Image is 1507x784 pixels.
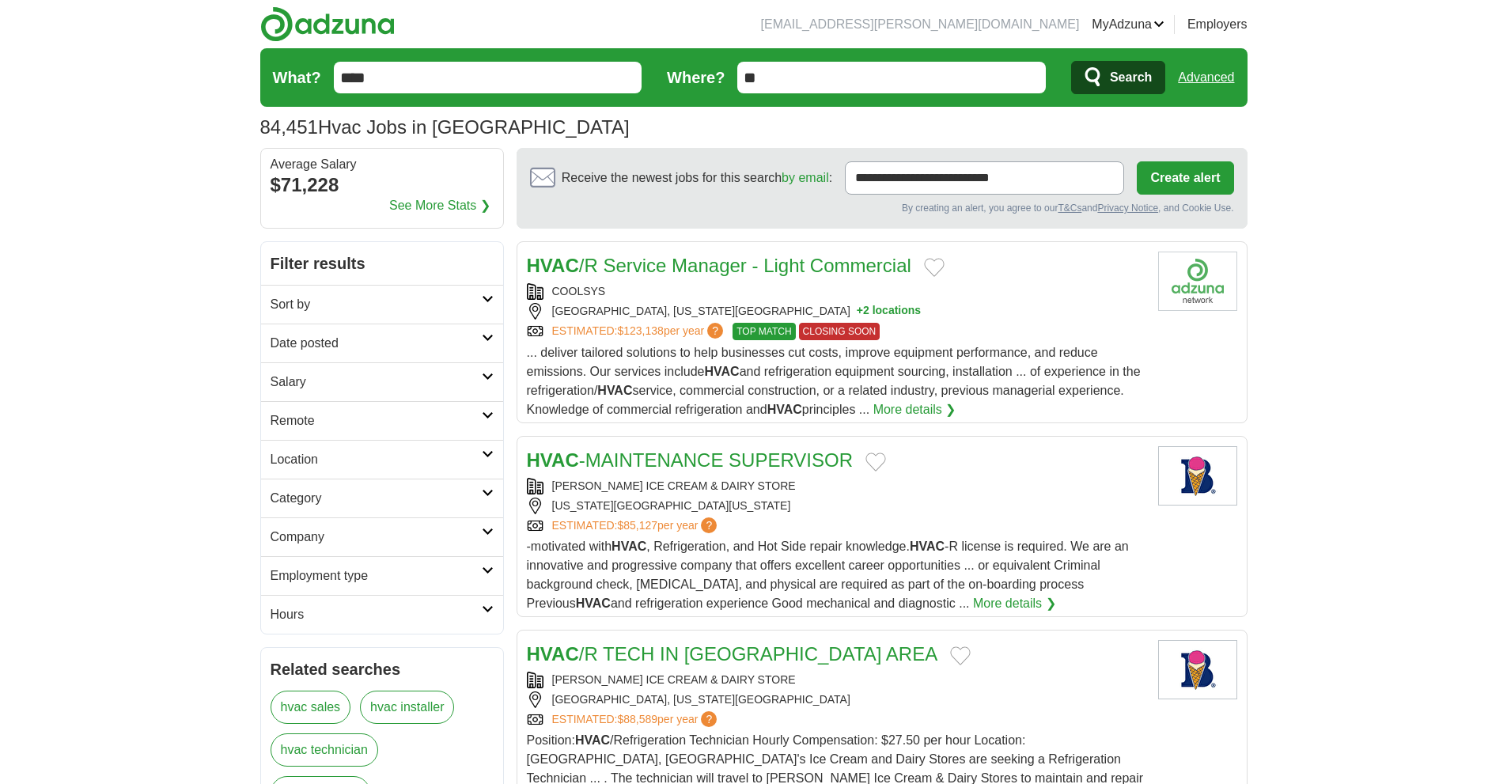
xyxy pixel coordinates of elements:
a: Location [261,440,503,479]
strong: HVAC [527,255,579,276]
button: Search [1071,61,1165,94]
h2: Category [271,489,482,508]
a: Employment type [261,556,503,595]
a: Company [261,517,503,556]
a: ESTIMATED:$123,138per year? [552,323,727,340]
span: Search [1110,62,1152,93]
a: Date posted [261,324,503,362]
span: CLOSING SOON [799,323,880,340]
strong: HVAC [576,597,611,610]
div: $71,228 [271,171,494,199]
h2: Sort by [271,295,482,314]
a: More details ❯ [973,594,1056,613]
strong: HVAC [597,384,632,397]
strong: HVAC [527,643,579,665]
img: Adzuna logo [260,6,395,42]
h2: Related searches [271,657,494,681]
span: -motivated with , Refrigeration, and Hot Side repair knowledge. -R license is required. We are an... [527,540,1129,610]
strong: HVAC [612,540,646,553]
h1: Hvac Jobs in [GEOGRAPHIC_DATA] [260,116,630,138]
button: Create alert [1137,161,1233,195]
span: TOP MATCH [733,323,795,340]
span: ? [707,323,723,339]
h2: Company [271,528,482,547]
span: + [857,303,863,320]
h2: Filter results [261,242,503,285]
a: [PERSON_NAME] ICE CREAM & DAIRY STORE [552,479,796,492]
a: HVAC-MAINTENANCE SUPERVISOR [527,449,854,471]
a: [PERSON_NAME] ICE CREAM & DAIRY STORE [552,673,796,686]
a: More details ❯ [873,400,956,419]
span: Receive the newest jobs for this search : [562,169,832,187]
h2: Location [271,450,482,469]
div: [GEOGRAPHIC_DATA], [US_STATE][GEOGRAPHIC_DATA] [527,691,1145,708]
li: [EMAIL_ADDRESS][PERSON_NAME][DOMAIN_NAME] [761,15,1080,34]
a: Remote [261,401,503,440]
a: by email [782,171,829,184]
img: Braum's Ice Cream & Dairy Store logo [1158,640,1237,699]
a: Sort by [261,285,503,324]
img: Braum's Ice Cream & Dairy Store logo [1158,446,1237,506]
a: Privacy Notice [1097,203,1158,214]
a: hvac installer [360,691,454,724]
a: HVAC/R TECH IN [GEOGRAPHIC_DATA] AREA [527,643,938,665]
span: 84,451 [260,113,318,142]
a: Employers [1187,15,1248,34]
a: ESTIMATED:$85,127per year? [552,517,721,534]
button: +2 locations [857,303,921,320]
a: Salary [261,362,503,401]
a: MyAdzuna [1092,15,1164,34]
h2: Employment type [271,566,482,585]
strong: HVAC [704,365,739,378]
h2: Date posted [271,334,482,353]
span: $85,127 [617,519,657,532]
button: Add to favorite jobs [865,453,886,472]
span: ? [701,711,717,727]
div: COOLSYS [527,283,1145,300]
a: Hours [261,595,503,634]
label: Where? [667,66,725,89]
a: HVAC/R Service Manager - Light Commercial [527,255,911,276]
span: $123,138 [617,324,663,337]
div: Average Salary [271,158,494,171]
span: $88,589 [617,713,657,725]
strong: HVAC [910,540,945,553]
label: What? [273,66,321,89]
button: Add to favorite jobs [950,646,971,665]
a: T&Cs [1058,203,1081,214]
strong: HVAC [767,403,802,416]
a: ESTIMATED:$88,589per year? [552,711,721,728]
span: ? [701,517,717,533]
a: Advanced [1178,62,1234,93]
h2: Salary [271,373,482,392]
div: [US_STATE][GEOGRAPHIC_DATA][US_STATE] [527,498,1145,514]
h2: Hours [271,605,482,624]
div: [GEOGRAPHIC_DATA], [US_STATE][GEOGRAPHIC_DATA] [527,303,1145,320]
a: Category [261,479,503,517]
div: By creating an alert, you agree to our and , and Cookie Use. [530,201,1234,215]
a: hvac sales [271,691,351,724]
a: hvac technician [271,733,378,767]
img: Company logo [1158,252,1237,311]
strong: HVAC [575,733,610,747]
a: See More Stats ❯ [389,196,490,215]
button: Add to favorite jobs [924,258,945,277]
h2: Remote [271,411,482,430]
strong: HVAC [527,449,579,471]
span: ... deliver tailored solutions to help businesses cut costs, improve equipment performance, and r... [527,346,1141,416]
